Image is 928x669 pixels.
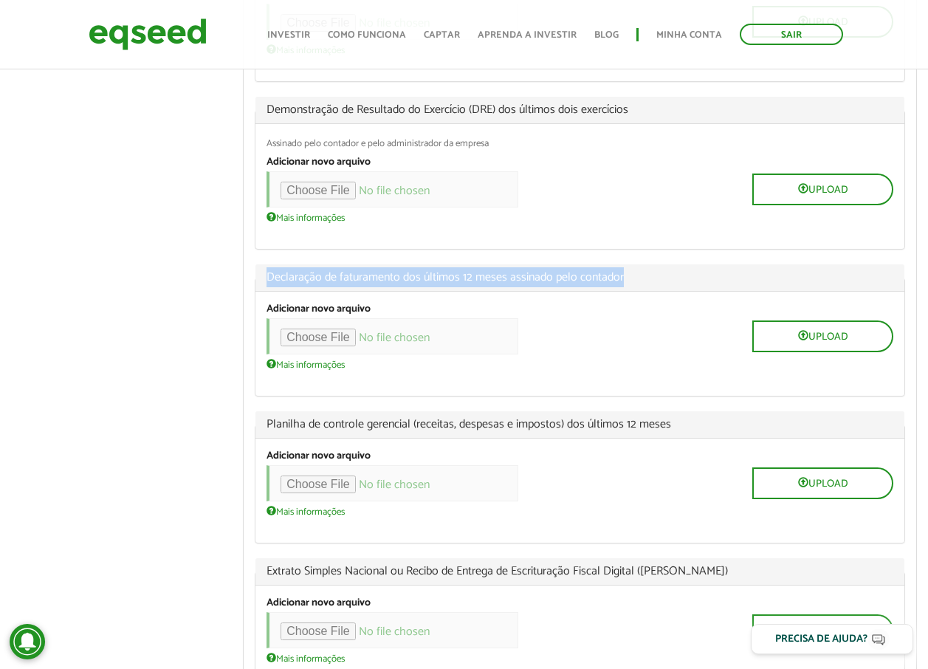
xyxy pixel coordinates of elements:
[656,30,722,40] a: Minha conta
[752,320,893,352] button: Upload
[267,211,345,223] a: Mais informações
[267,566,893,577] span: Extrato Simples Nacional ou Recibo de Entrega de Escrituração Fiscal Digital ([PERSON_NAME])
[267,598,371,608] label: Adicionar novo arquivo
[424,30,460,40] a: Captar
[267,272,893,284] span: Declaração de faturamento dos últimos 12 meses assinado pelo contador
[267,304,371,315] label: Adicionar novo arquivo
[267,157,371,168] label: Adicionar novo arquivo
[752,174,893,205] button: Upload
[267,451,371,462] label: Adicionar novo arquivo
[267,358,345,370] a: Mais informações
[267,419,893,430] span: Planilha de controle gerencial (receitas, despesas e impostos) dos últimos 12 meses
[267,30,310,40] a: Investir
[267,505,345,517] a: Mais informações
[752,467,893,499] button: Upload
[328,30,406,40] a: Como funciona
[89,15,207,54] img: EqSeed
[267,139,893,148] div: Assinado pelo contador e pelo administrador da empresa
[594,30,619,40] a: Blog
[752,614,893,646] button: Upload
[740,24,843,45] a: Sair
[267,652,345,664] a: Mais informações
[478,30,577,40] a: Aprenda a investir
[267,104,893,116] span: Demonstração de Resultado do Exercício (DRE) dos últimos dois exercícios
